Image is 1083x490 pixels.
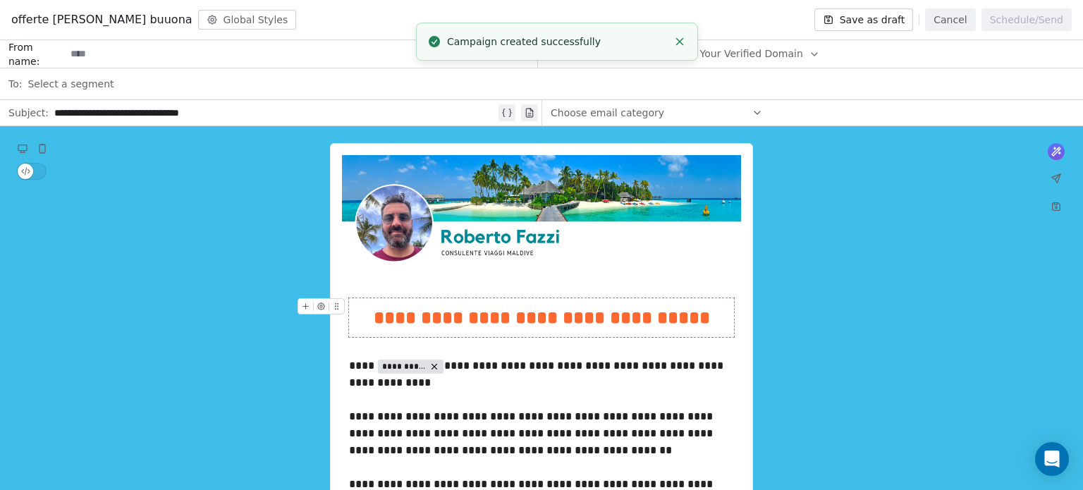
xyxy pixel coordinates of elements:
span: Subject: [8,106,49,124]
img: logo_orange.svg [23,23,34,34]
img: tab_domain_overview_orange.svg [59,82,70,93]
span: To: [8,77,22,91]
span: Select Your Verified Domain [666,47,803,61]
button: Close toast [671,32,689,51]
img: tab_keywords_by_traffic_grey.svg [142,82,153,93]
div: Dominio: [DOMAIN_NAME] [37,37,158,48]
img: website_grey.svg [23,37,34,48]
button: Cancel [925,8,975,31]
button: Schedule/Send [981,8,1072,31]
button: Save as draft [814,8,914,31]
span: Select a segment [27,77,114,91]
div: Keyword (traffico) [157,83,234,92]
span: offerte [PERSON_NAME] buuona [11,11,192,28]
button: Global Styles [198,10,297,30]
div: v 4.0.25 [39,23,69,34]
div: Dominio [74,83,108,92]
span: Choose email category [551,106,664,120]
span: From name: [8,40,65,68]
div: Open Intercom Messenger [1035,442,1069,476]
div: Campaign created successfully [447,35,668,49]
